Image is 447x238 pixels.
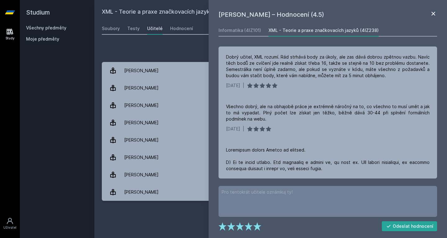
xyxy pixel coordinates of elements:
[147,25,163,32] div: Učitelé
[226,126,240,132] div: [DATE]
[124,169,159,181] div: [PERSON_NAME]
[124,99,159,112] div: [PERSON_NAME]
[170,22,193,35] a: Hodnocení
[226,104,430,122] div: Všechno dobrý, ale na obhajobě práce je extrémně náročný na to, co všechno to musí umět a jak to ...
[127,25,140,32] div: Testy
[243,126,244,132] div: |
[102,114,440,131] a: [PERSON_NAME] 7 hodnocení 4.4
[102,131,440,149] a: [PERSON_NAME] 2 hodnocení 4.0
[243,82,244,89] div: |
[124,117,159,129] div: [PERSON_NAME]
[147,22,163,35] a: Učitelé
[26,36,59,42] span: Moje předměty
[226,82,240,89] div: [DATE]
[102,79,440,97] a: [PERSON_NAME] 5 hodnocení 3.8
[102,183,440,201] a: [PERSON_NAME] 6 hodnocení 4.5
[124,186,159,198] div: [PERSON_NAME]
[6,36,15,41] div: Study
[3,225,16,230] div: Uživatel
[102,97,440,114] a: [PERSON_NAME] 1 hodnocení 2.0
[102,166,440,183] a: [PERSON_NAME] 1 hodnocení 5.0
[102,149,440,166] a: [PERSON_NAME] 1 hodnocení 4.0
[102,62,440,79] a: [PERSON_NAME] 1 hodnocení 5.0
[1,25,19,44] a: Study
[170,25,193,32] div: Hodnocení
[124,64,159,77] div: [PERSON_NAME]
[102,25,120,32] div: Soubory
[124,82,159,94] div: [PERSON_NAME]
[102,22,120,35] a: Soubory
[226,54,430,79] div: Dobrý učitel, XML rozumí. Rád strhává body za úkoly, ale zas dává dobrou zpětnou vazbu. Navíc těc...
[124,134,159,146] div: [PERSON_NAME]
[1,214,19,233] a: Uživatel
[26,25,66,30] a: Všechny předměty
[124,151,159,164] div: [PERSON_NAME]
[102,7,370,17] h2: XML - Teorie a praxe značkovacích jazyků (4IZ238)
[127,22,140,35] a: Testy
